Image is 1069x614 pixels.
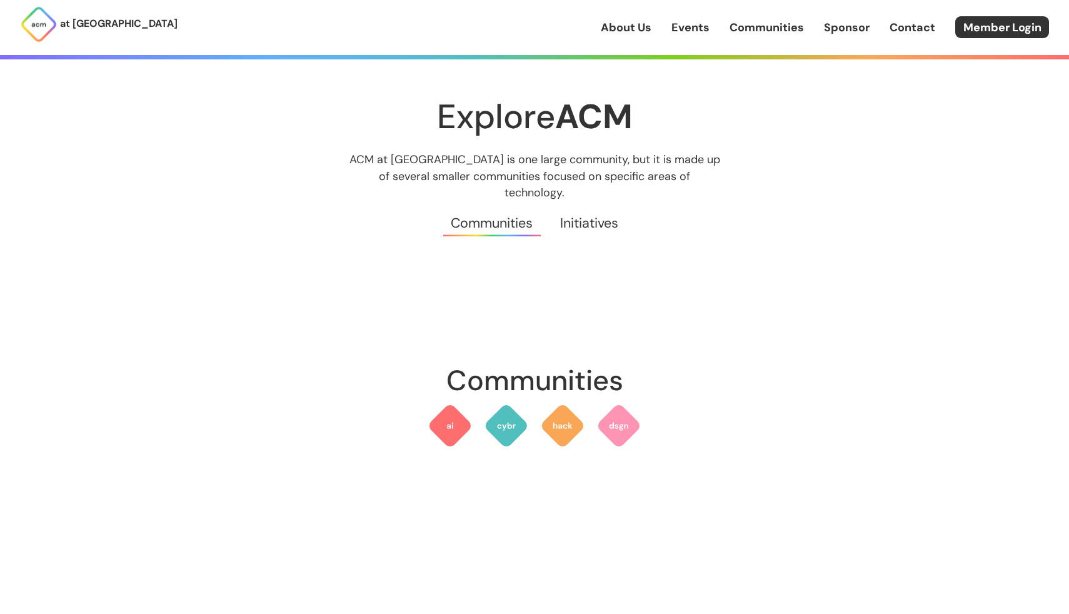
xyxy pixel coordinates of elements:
[596,403,641,448] img: ACM Design
[671,19,710,36] a: Events
[890,19,935,36] a: Contact
[428,403,473,448] img: ACM AI
[730,19,804,36] a: Communities
[338,151,731,200] p: ACM at [GEOGRAPHIC_DATA] is one large community, but it is made up of several smaller communities...
[601,19,651,36] a: About Us
[824,19,870,36] a: Sponsor
[20,6,178,43] a: at [GEOGRAPHIC_DATA]
[955,16,1049,38] a: Member Login
[555,94,633,139] strong: ACM
[540,403,585,448] img: ACM Hack
[20,6,58,43] img: ACM Logo
[234,358,835,403] h2: Communities
[546,201,631,246] a: Initiatives
[484,403,529,448] img: ACM Cyber
[234,98,835,135] h1: Explore
[438,201,546,246] a: Communities
[60,16,178,32] p: at [GEOGRAPHIC_DATA]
